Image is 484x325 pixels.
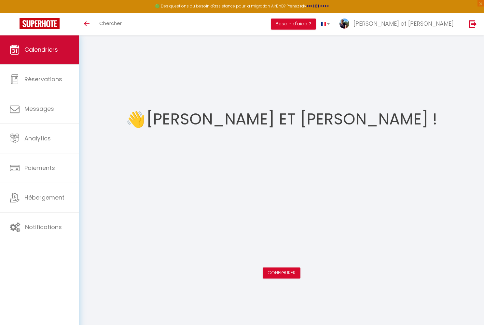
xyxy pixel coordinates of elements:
[177,139,386,256] iframe: welcome-outil.mov
[263,267,300,279] button: Configurer
[24,75,62,83] span: Réservations
[24,45,58,54] span: Calendriers
[146,100,437,139] h1: [PERSON_NAME] et [PERSON_NAME] !
[94,13,127,35] a: Chercher
[24,105,54,113] span: Messages
[24,134,51,142] span: Analytics
[24,164,55,172] span: Paiements
[20,18,60,29] img: Super Booking
[24,193,64,201] span: Hébergement
[335,13,462,35] a: ... [PERSON_NAME] et [PERSON_NAME]
[339,19,349,29] img: ...
[271,19,316,30] button: Besoin d'aide ?
[25,223,62,231] span: Notifications
[306,3,329,9] a: >>> ICI <<<<
[99,20,122,27] span: Chercher
[126,107,145,132] span: 👋
[268,269,296,276] a: Configurer
[469,20,477,28] img: logout
[353,19,454,28] span: [PERSON_NAME] et [PERSON_NAME]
